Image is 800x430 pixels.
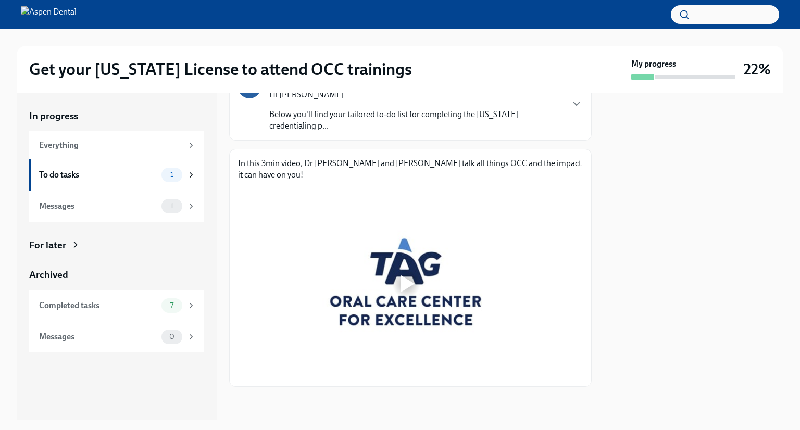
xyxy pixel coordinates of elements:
span: 7 [164,301,180,309]
a: Everything [29,131,204,159]
div: Completed tasks [39,300,157,311]
p: Hi [PERSON_NAME] [269,89,562,100]
div: For later [29,238,66,252]
span: 1 [164,171,180,179]
span: 0 [163,333,181,340]
a: Messages0 [29,321,204,352]
strong: My progress [631,58,676,70]
a: Completed tasks7 [29,290,204,321]
div: Messages [39,200,157,212]
a: Archived [29,268,204,282]
a: In progress [29,109,204,123]
p: Below you'll find your tailored to-do list for completing the [US_STATE] credentialing p... [269,109,562,132]
div: Messages [39,331,157,343]
h2: Get your [US_STATE] License to attend OCC trainings [29,59,412,80]
a: Messages1 [29,191,204,222]
a: To do tasks1 [29,159,204,191]
p: In this 3min video, Dr [PERSON_NAME] and [PERSON_NAME] talk all things OCC and the impact it can ... [238,158,583,181]
a: For later [29,238,204,252]
div: Everything [39,140,182,151]
div: To do tasks [39,169,157,181]
span: 1 [164,202,180,210]
h3: 22% [744,60,771,79]
img: Aspen Dental [21,6,77,23]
